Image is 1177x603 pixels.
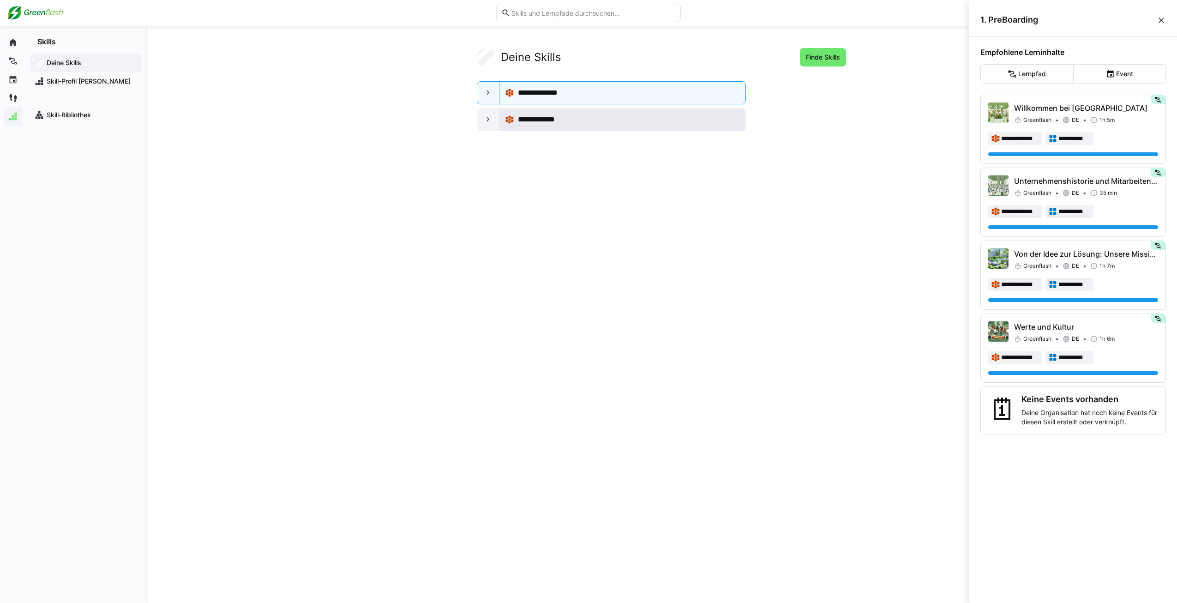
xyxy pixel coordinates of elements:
[1023,189,1051,197] span: Greenflash
[1099,335,1115,343] span: 1h 6m
[1023,116,1051,124] span: Greenflash
[510,9,676,17] input: Skills und Lernpfade durchsuchen…
[1099,262,1115,270] span: 1h 7m
[800,48,846,66] button: Finde Skills
[980,15,1157,25] span: 1. PreBoarding
[980,64,1073,84] eds-button-option: Lernpfad
[1023,262,1051,270] span: Greenflash
[1072,335,1079,343] span: DE
[1073,64,1166,84] eds-button-option: Event
[1072,189,1079,197] span: DE
[1099,116,1115,124] span: 1h 5m
[1099,189,1117,197] span: 35 min
[1072,262,1079,270] span: DE
[988,248,1009,269] img: Von der Idee zur Lösung: Unsere Mission
[988,321,1009,342] img: Werte und Kultur
[1014,248,1158,259] p: Von der Idee zur Lösung: Unsere Mission
[45,77,138,86] span: Skill-Profil [PERSON_NAME]
[501,50,561,64] h2: Deine Skills
[1023,335,1051,343] span: Greenflash
[1021,408,1158,427] p: Deine Organisation hat noch keine Events für diesen Skill erstellt oder verknüpft.
[805,53,841,62] span: Finde Skills
[1021,394,1158,404] h3: Keine Events vorhanden
[1014,321,1158,332] p: Werte und Kultur
[1014,175,1158,187] p: Unternehmenshistorie und Mitarbeitende
[988,175,1009,196] img: Unternehmenshistorie und Mitarbeitende
[988,103,1009,123] img: Willkommen bei Greenflash
[1014,103,1158,114] p: Willkommen bei [GEOGRAPHIC_DATA]
[980,48,1166,57] h4: Empfohlene Lerninhalte
[988,394,1018,427] div: 🗓
[1072,116,1079,124] span: DE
